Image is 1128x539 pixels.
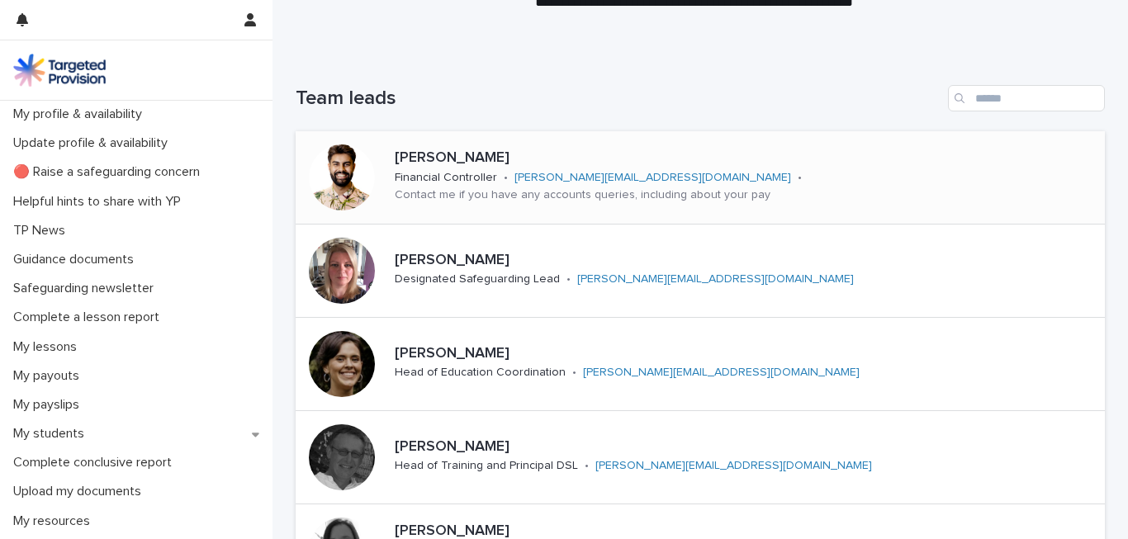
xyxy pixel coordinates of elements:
[395,272,560,286] p: Designated Safeguarding Lead
[395,438,987,456] p: [PERSON_NAME]
[7,426,97,442] p: My students
[585,459,589,473] p: •
[7,455,185,470] p: Complete conclusive report
[948,85,1105,111] input: Search
[504,171,508,185] p: •
[296,131,1105,225] a: [PERSON_NAME]Financial Controller•[PERSON_NAME][EMAIL_ADDRESS][DOMAIN_NAME]•Contact me if you hav...
[7,484,154,499] p: Upload my documents
[395,188,770,202] p: Contact me if you have any accounts queries, including about your pay
[296,318,1105,411] a: [PERSON_NAME]Head of Education Coordination•[PERSON_NAME][EMAIL_ADDRESS][DOMAIN_NAME]
[296,411,1105,504] a: [PERSON_NAME]Head of Training and Principal DSL•[PERSON_NAME][EMAIL_ADDRESS][DOMAIN_NAME]
[7,310,173,325] p: Complete a lesson report
[7,339,90,355] p: My lessons
[566,272,571,286] p: •
[583,366,860,378] a: [PERSON_NAME][EMAIL_ADDRESS][DOMAIN_NAME]
[7,223,78,239] p: TP News
[577,273,854,285] a: [PERSON_NAME][EMAIL_ADDRESS][DOMAIN_NAME]
[7,135,181,151] p: Update profile & availability
[395,366,566,380] p: Head of Education Coordination
[7,164,213,180] p: 🔴 Raise a safeguarding concern
[7,194,194,210] p: Helpful hints to share with YP
[395,345,974,363] p: [PERSON_NAME]
[595,460,872,471] a: [PERSON_NAME][EMAIL_ADDRESS][DOMAIN_NAME]
[7,281,167,296] p: Safeguarding newsletter
[7,252,147,267] p: Guidance documents
[514,172,791,183] a: [PERSON_NAME][EMAIL_ADDRESS][DOMAIN_NAME]
[572,366,576,380] p: •
[395,149,1098,168] p: [PERSON_NAME]
[7,397,92,413] p: My payslips
[296,225,1105,318] a: [PERSON_NAME]Designated Safeguarding Lead•[PERSON_NAME][EMAIL_ADDRESS][DOMAIN_NAME]
[7,368,92,384] p: My payouts
[798,171,802,185] p: •
[7,513,103,529] p: My resources
[296,87,941,111] h1: Team leads
[7,106,155,122] p: My profile & availability
[395,171,497,185] p: Financial Controller
[13,54,106,87] img: M5nRWzHhSzIhMunXDL62
[395,252,969,270] p: [PERSON_NAME]
[395,459,578,473] p: Head of Training and Principal DSL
